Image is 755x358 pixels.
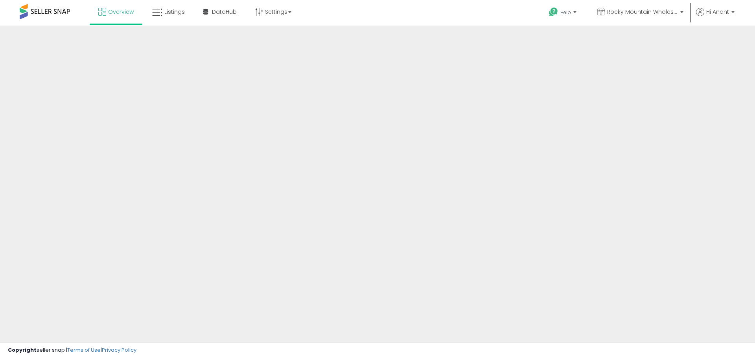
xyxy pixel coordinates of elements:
a: Privacy Policy [102,346,136,354]
span: Listings [164,8,185,16]
span: Rocky Mountain Wholesale [607,8,678,16]
a: Help [543,1,584,26]
span: Overview [108,8,134,16]
i: Get Help [549,7,558,17]
span: Hi Anant [706,8,729,16]
a: Terms of Use [67,346,101,354]
div: seller snap | | [8,347,136,354]
span: Help [560,9,571,16]
strong: Copyright [8,346,37,354]
span: DataHub [212,8,237,16]
a: Hi Anant [696,8,735,26]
